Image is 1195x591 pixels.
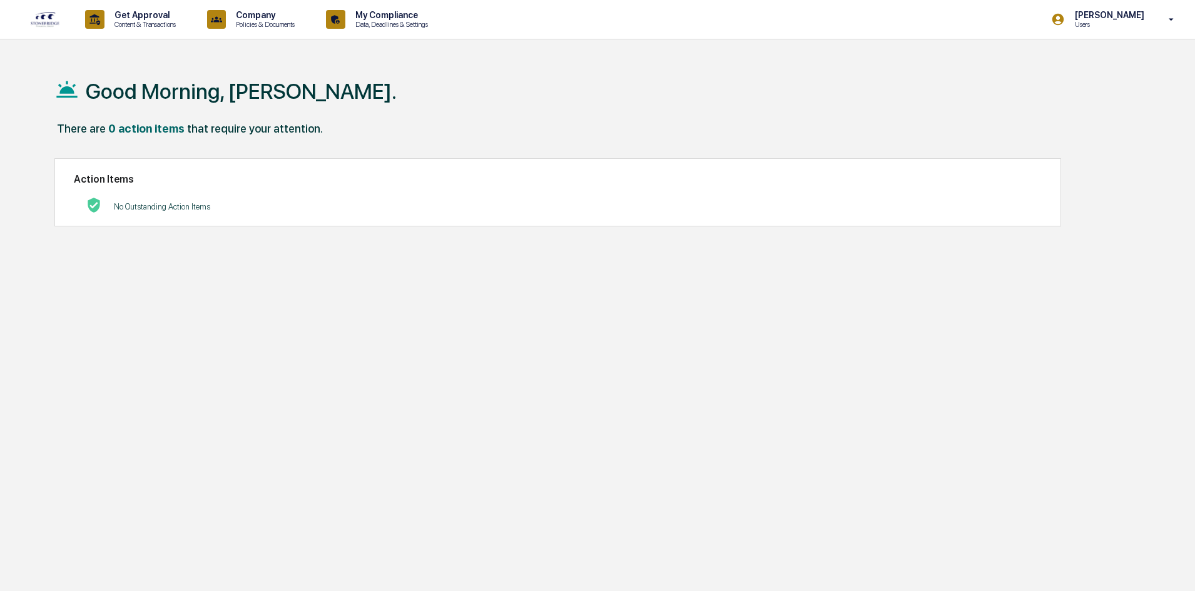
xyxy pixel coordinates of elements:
h2: Action Items [74,173,1042,185]
p: Content & Transactions [104,20,182,29]
p: Data, Deadlines & Settings [345,20,434,29]
p: Policies & Documents [226,20,301,29]
div: that require your attention. [187,122,323,135]
img: No Actions logo [86,198,101,213]
p: My Compliance [345,10,434,20]
div: There are [57,122,106,135]
p: Users [1065,20,1151,29]
p: [PERSON_NAME] [1065,10,1151,20]
p: No Outstanding Action Items [114,202,210,211]
p: Get Approval [104,10,182,20]
div: 0 action items [108,122,185,135]
p: Company [226,10,301,20]
img: logo [30,11,60,28]
h1: Good Morning, [PERSON_NAME]. [86,79,397,104]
